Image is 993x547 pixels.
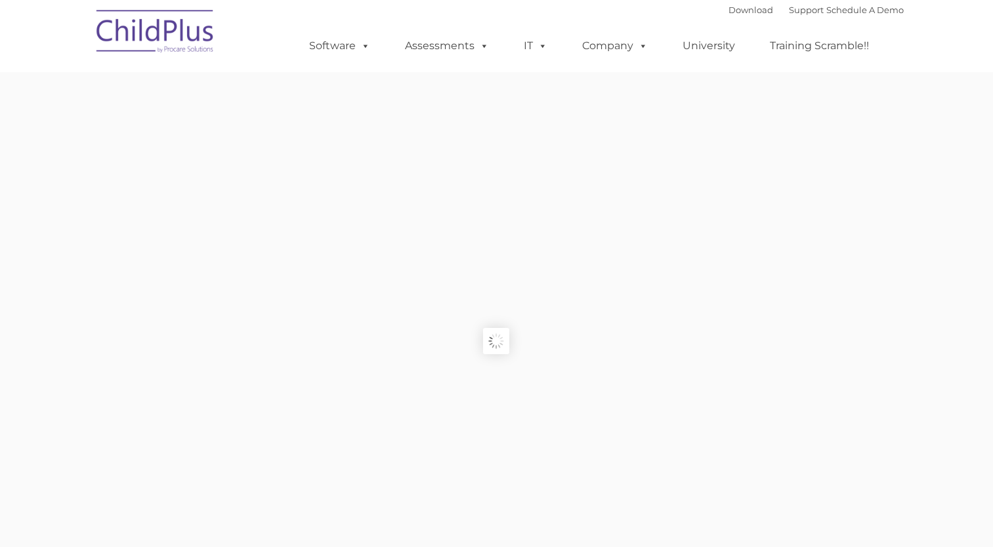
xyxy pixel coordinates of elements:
[296,33,383,59] a: Software
[729,5,773,15] a: Download
[90,1,221,66] img: ChildPlus by Procare Solutions
[569,33,661,59] a: Company
[757,33,882,59] a: Training Scramble!!
[511,33,560,59] a: IT
[392,33,502,59] a: Assessments
[789,5,824,15] a: Support
[826,5,904,15] a: Schedule A Demo
[729,5,904,15] font: |
[669,33,748,59] a: University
